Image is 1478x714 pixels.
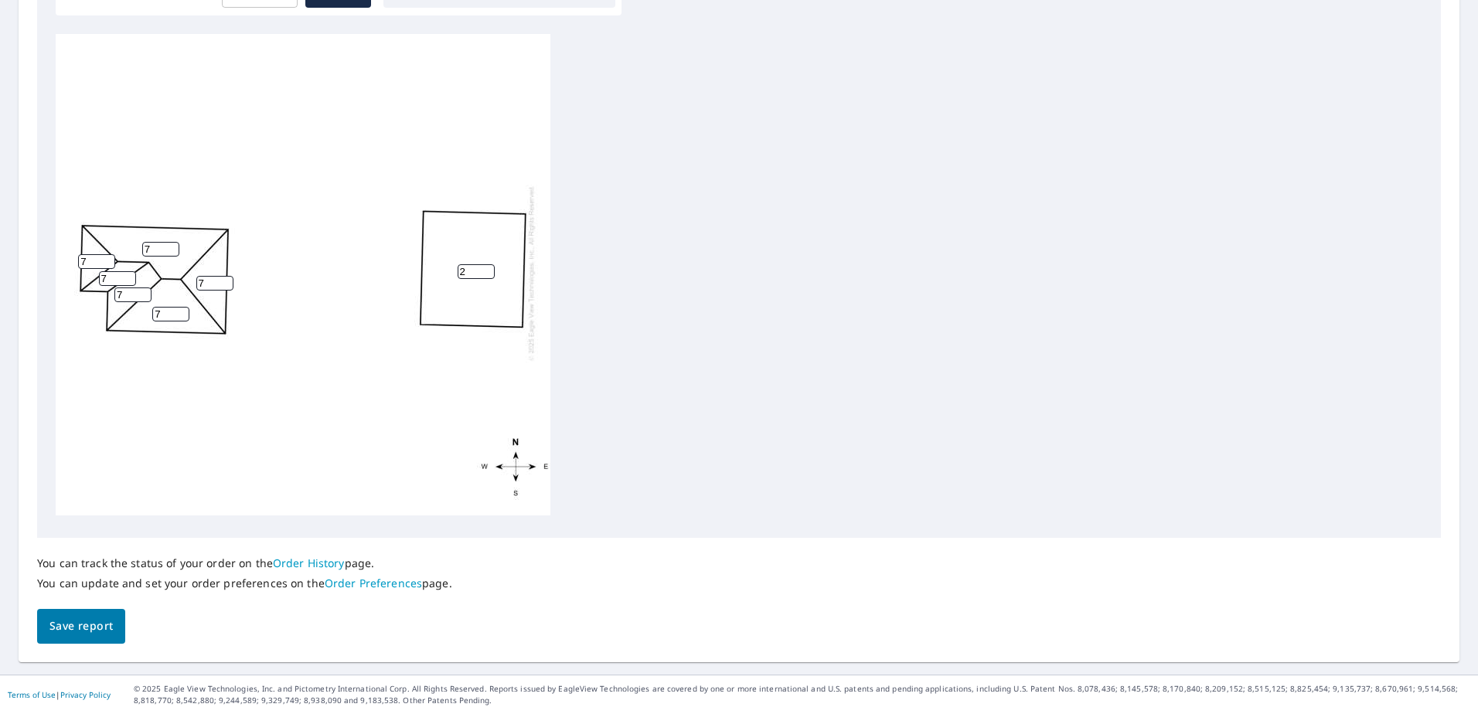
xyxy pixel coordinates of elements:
[134,683,1470,706] p: © 2025 Eagle View Technologies, Inc. and Pictometry International Corp. All Rights Reserved. Repo...
[37,556,452,570] p: You can track the status of your order on the page.
[49,617,113,636] span: Save report
[37,609,125,644] button: Save report
[60,689,111,700] a: Privacy Policy
[8,689,56,700] a: Terms of Use
[37,576,452,590] p: You can update and set your order preferences on the page.
[325,576,422,590] a: Order Preferences
[273,556,345,570] a: Order History
[8,690,111,699] p: |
